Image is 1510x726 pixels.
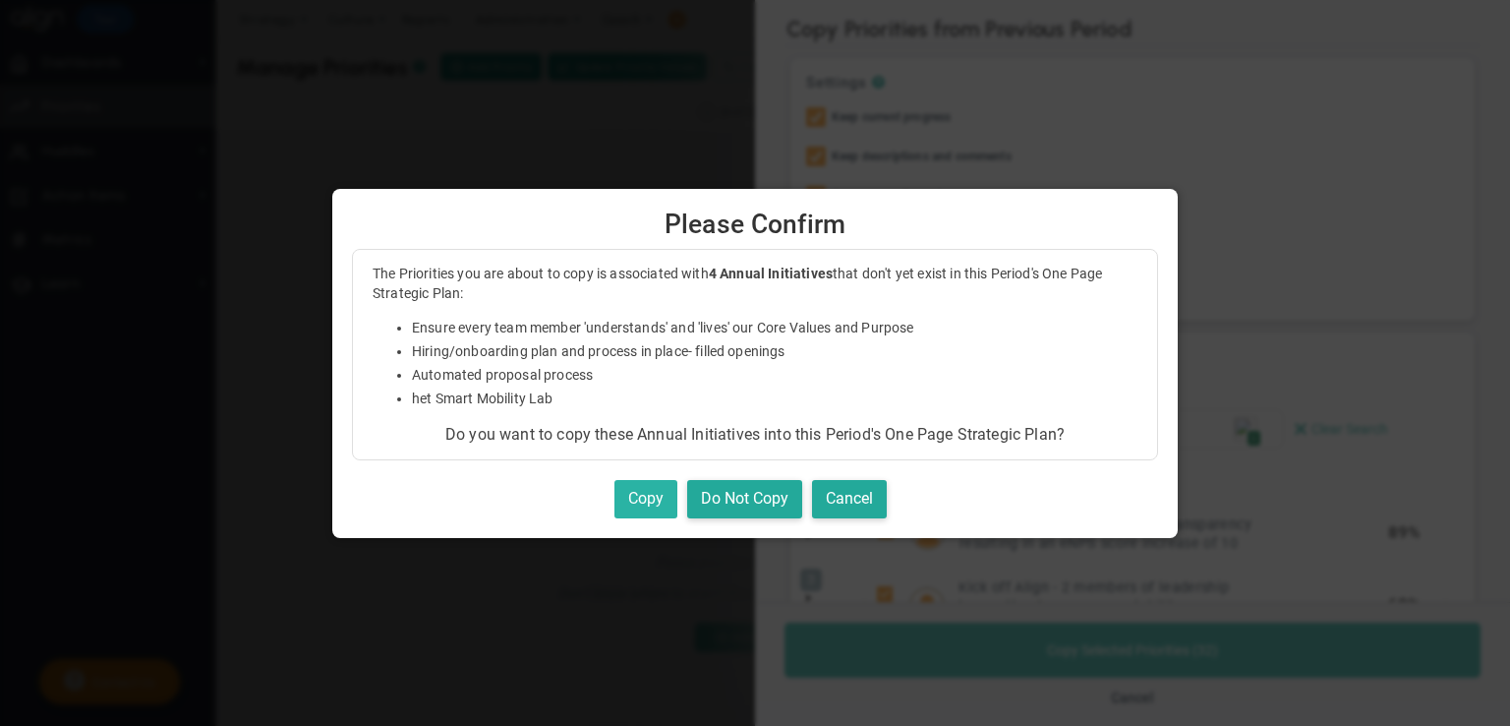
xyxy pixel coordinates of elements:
button: Copy [614,480,677,518]
button: Cancel [812,480,887,518]
li: Automated proposal process [412,366,1137,385]
span: Please Confirm [348,209,1162,241]
li: Hiring/onboarding plan and process in place- filled openings [412,342,1137,361]
li: Ensure every team member 'understands' and 'lives' our Core Values and Purpose [412,319,1137,337]
button: Do Not Copy [687,480,802,518]
li: het Smart Mobility Lab [412,390,1137,408]
div: Do you want to copy these Annual Initiatives into this Period's One Page Strategic Plan? [352,249,1158,461]
p: The Priorities you are about to copy is associated with that don't yet exist in this Period's One... [373,264,1137,303]
b: 4 Annual Initiatives [709,266,833,281]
